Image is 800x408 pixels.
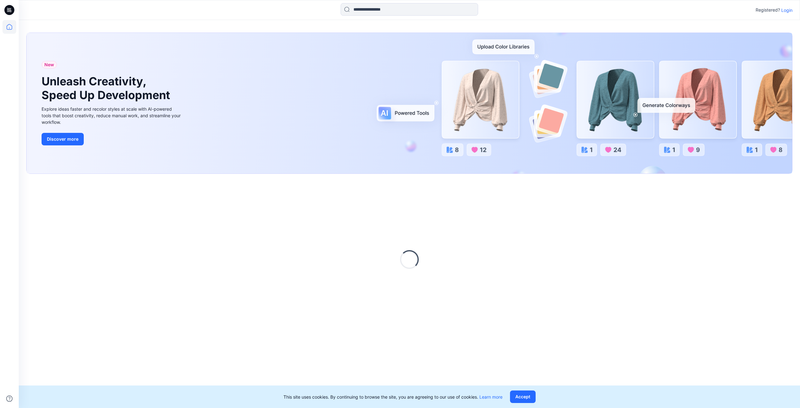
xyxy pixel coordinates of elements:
a: Learn more [479,394,502,400]
p: Registered? [756,6,780,14]
button: Accept [510,390,536,403]
button: Discover more [42,133,84,145]
a: Discover more [42,133,182,145]
p: This site uses cookies. By continuing to browse the site, you are agreeing to our use of cookies. [283,394,502,400]
span: New [44,61,54,68]
h1: Unleash Creativity, Speed Up Development [42,75,173,102]
div: Explore ideas faster and recolor styles at scale with AI-powered tools that boost creativity, red... [42,106,182,125]
p: Login [781,7,792,13]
